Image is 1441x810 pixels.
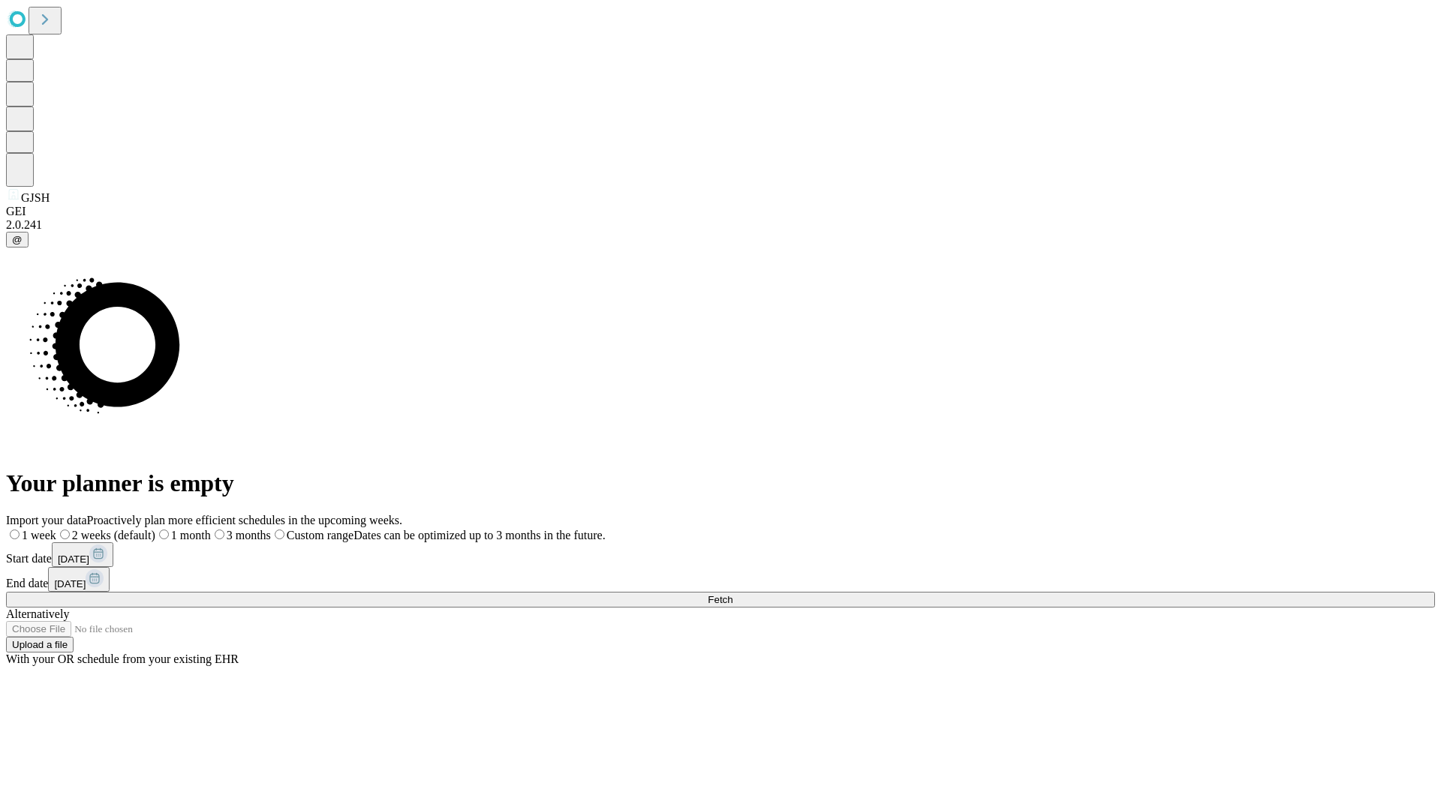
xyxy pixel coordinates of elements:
input: Custom rangeDates can be optimized up to 3 months in the future. [275,529,284,539]
span: Alternatively [6,607,69,620]
span: Fetch [708,594,733,605]
span: Custom range [287,529,353,541]
h1: Your planner is empty [6,469,1435,497]
span: 3 months [227,529,271,541]
input: 1 month [159,529,169,539]
button: [DATE] [48,567,110,592]
span: [DATE] [58,553,89,565]
span: 1 month [171,529,211,541]
input: 1 week [10,529,20,539]
span: [DATE] [54,578,86,589]
input: 2 weeks (default) [60,529,70,539]
span: 1 week [22,529,56,541]
span: @ [12,234,23,245]
div: Start date [6,542,1435,567]
button: [DATE] [52,542,113,567]
input: 3 months [215,529,224,539]
button: Fetch [6,592,1435,607]
div: End date [6,567,1435,592]
div: 2.0.241 [6,218,1435,232]
button: Upload a file [6,637,74,652]
span: With your OR schedule from your existing EHR [6,652,239,665]
span: 2 weeks (default) [72,529,155,541]
div: GEI [6,205,1435,218]
button: @ [6,232,29,247]
span: Import your data [6,514,87,526]
span: GJSH [21,191,50,204]
span: Proactively plan more efficient schedules in the upcoming weeks. [87,514,402,526]
span: Dates can be optimized up to 3 months in the future. [353,529,605,541]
